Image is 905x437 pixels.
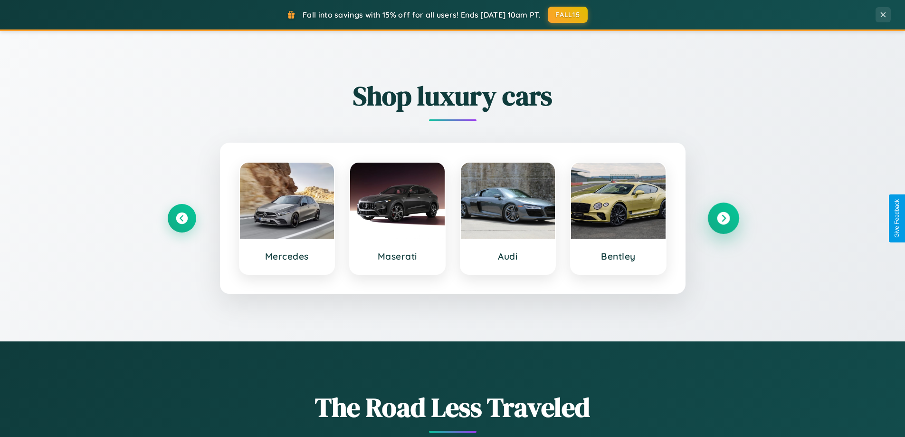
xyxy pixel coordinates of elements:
[360,251,435,262] h3: Maserati
[249,251,325,262] h3: Mercedes
[548,7,588,23] button: FALL15
[470,251,546,262] h3: Audi
[894,199,900,238] div: Give Feedback
[581,251,656,262] h3: Bentley
[168,78,738,114] h2: Shop luxury cars
[303,10,541,19] span: Fall into savings with 15% off for all users! Ends [DATE] 10am PT.
[168,389,738,426] h1: The Road Less Traveled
